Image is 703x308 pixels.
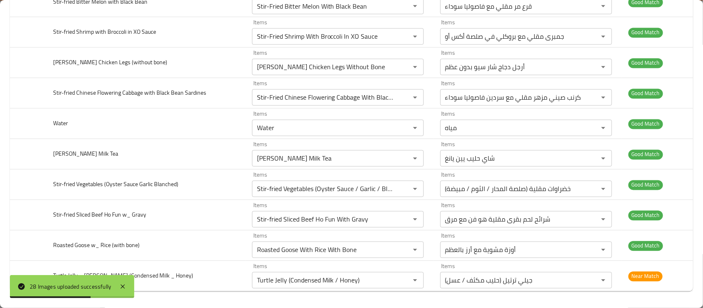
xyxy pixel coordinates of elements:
[598,275,609,286] button: Open
[409,244,421,256] button: Open
[628,58,663,68] span: Good Match
[53,88,206,98] span: Stir-fried Chinese Flowering Cabbage with Black Bean Sardines
[598,214,609,225] button: Open
[598,183,609,195] button: Open
[598,244,609,256] button: Open
[628,241,663,251] span: Good Match
[53,271,193,281] span: Turtle Jelly _ [PERSON_NAME] (Condensed Milk _ Honey)
[598,0,609,12] button: Open
[598,92,609,103] button: Open
[409,61,421,73] button: Open
[409,0,421,12] button: Open
[30,282,111,291] div: 28 Images uploaded successfully
[53,27,156,37] span: Stir-fried Shrimp with Broccoli in XO Sauce
[598,31,609,42] button: Open
[53,210,146,220] span: Stir-fried Sliced Beef Ho Fun w_ Gravy
[628,211,663,220] span: Good Match
[628,180,663,190] span: Good Match
[53,240,140,251] span: Roasted Goose w_ Rice (with bone)
[598,61,609,73] button: Open
[53,57,167,68] span: [PERSON_NAME] Chicken Legs (without bone)
[409,214,421,225] button: Open
[409,92,421,103] button: Open
[628,28,663,37] span: Good Match
[628,272,663,281] span: Near Match
[409,183,421,195] button: Open
[628,89,663,98] span: Good Match
[598,122,609,134] button: Open
[53,179,178,190] span: Stir-fried Vegetables (Oyster Sauce Garlic Blanched)
[628,150,663,159] span: Good Match
[409,122,421,134] button: Open
[628,119,663,129] span: Good Match
[409,153,421,164] button: Open
[53,118,68,129] span: Water
[598,153,609,164] button: Open
[409,275,421,286] button: Open
[409,31,421,42] button: Open
[53,149,118,159] span: [PERSON_NAME] Milk Tea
